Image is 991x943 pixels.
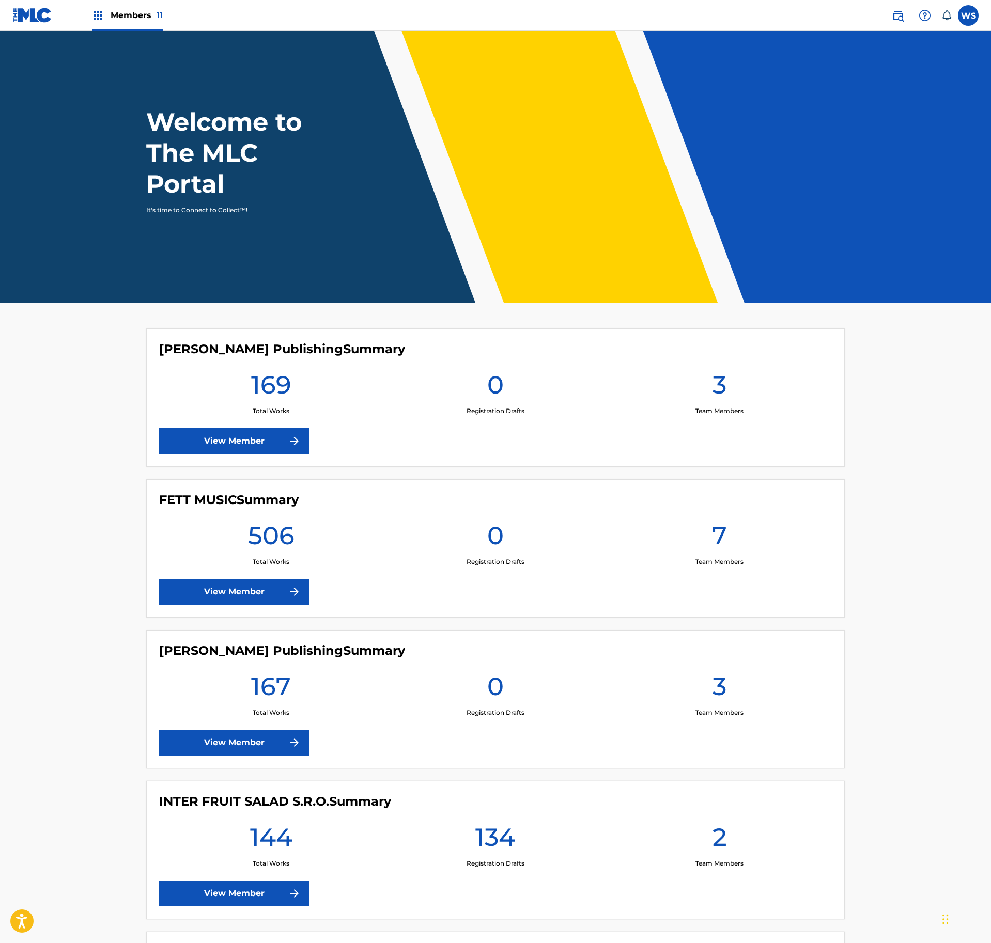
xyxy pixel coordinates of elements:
[253,708,289,717] p: Total Works
[146,206,326,215] p: It's time to Connect to Collect™!
[159,881,309,906] a: View Member
[288,887,301,900] img: f7272a7cc735f4ea7f67.svg
[713,822,727,859] h1: 2
[159,730,309,756] a: View Member
[915,5,935,26] div: Help
[695,859,744,868] p: Team Members
[958,5,979,26] div: User Menu
[939,893,991,943] iframe: Chat Widget
[487,671,504,708] h1: 0
[941,10,952,21] div: Notifications
[475,822,515,859] h1: 134
[159,428,309,454] a: View Member
[487,520,504,557] h1: 0
[892,9,904,22] img: search
[288,736,301,749] img: f7272a7cc735f4ea7f67.svg
[467,557,524,567] p: Registration Drafts
[12,8,52,23] img: MLC Logo
[288,435,301,447] img: f7272a7cc735f4ea7f67.svg
[250,822,292,859] h1: 144
[467,859,524,868] p: Registration Drafts
[487,369,504,406] h1: 0
[159,492,299,508] h4: FETT MUSIC
[695,406,744,416] p: Team Members
[695,708,744,717] p: Team Members
[92,9,104,22] img: Top Rightsholders
[962,685,991,772] iframe: Resource Center
[467,406,524,416] p: Registration Drafts
[888,5,908,26] a: Public Search
[919,9,931,22] img: help
[159,794,391,809] h4: INTER FRUIT SALAD S.R.O.
[251,671,291,708] h1: 167
[253,859,289,868] p: Total Works
[713,671,726,708] h1: 3
[942,904,949,935] div: Drag
[713,369,726,406] h1: 3
[157,10,163,20] span: 11
[712,520,727,557] h1: 7
[467,708,524,717] p: Registration Drafts
[159,341,405,357] h4: Deniz Cengizler Publishing
[253,557,289,567] p: Total Works
[253,406,289,416] p: Total Works
[159,579,309,605] a: View Member
[288,586,301,598] img: f7272a7cc735f4ea7f67.svg
[111,9,163,21] span: Members
[695,557,744,567] p: Team Members
[248,520,295,557] h1: 506
[159,643,405,658] h4: Florian Mohr Publishing
[251,369,291,406] h1: 169
[146,106,339,199] h1: Welcome to The MLC Portal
